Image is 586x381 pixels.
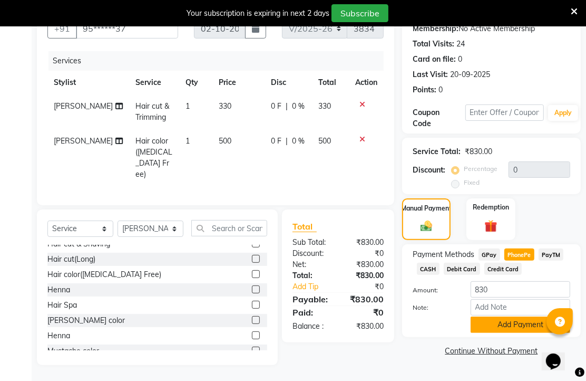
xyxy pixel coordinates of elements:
span: 1 [185,136,190,146]
div: ₹830.00 [338,270,392,281]
th: Action [349,71,384,94]
span: Debit Card [444,263,480,275]
span: CASH [417,263,440,275]
span: Credit Card [484,263,522,275]
div: ₹830.00 [338,259,392,270]
th: Disc [265,71,311,94]
label: Fixed [464,178,480,187]
span: 330 [318,101,331,111]
div: Total Visits: [413,39,454,50]
div: Last Visit: [413,69,448,80]
div: Your subscription is expiring in next 2 days [187,8,329,19]
th: Service [129,71,180,94]
a: Add Tip [285,281,347,292]
div: ₹0 [338,248,392,259]
div: Net: [285,259,338,270]
th: Qty [179,71,212,94]
div: Hair Spa [47,300,77,311]
div: Payable: [285,293,338,306]
span: 0 % [292,101,305,112]
div: Mustache color [47,346,99,357]
a: Continue Without Payment [404,346,579,357]
div: Hair color([MEDICAL_DATA] Free) [47,269,161,280]
div: Coupon Code [413,107,465,129]
div: 24 [456,39,465,50]
div: Discount: [413,165,445,176]
div: Services [48,51,392,71]
iframe: chat widget [542,339,575,370]
input: Search or Scan [191,220,267,236]
div: 0 [438,84,443,96]
span: 0 F [271,101,281,112]
label: Manual Payment [401,204,452,213]
div: Henna [47,284,70,296]
th: Total [312,71,349,94]
input: Search by Name/Mobile/Email/Code [76,18,178,39]
div: ₹0 [338,306,392,319]
div: Total: [285,270,338,281]
span: [PERSON_NAME] [54,101,113,111]
span: PayTM [539,249,564,261]
div: Balance : [285,321,338,332]
button: Add Payment [471,317,570,333]
span: Hair cut & Trimming [135,101,169,122]
input: Enter Offer / Coupon Code [465,104,544,121]
div: ₹830.00 [465,146,492,157]
div: 0 [458,54,462,65]
span: 1 [185,101,190,111]
div: Card on file: [413,54,456,65]
div: Paid: [285,306,338,319]
div: Service Total: [413,146,461,157]
span: Hair color([MEDICAL_DATA] Free) [135,136,172,179]
span: 330 [219,101,232,111]
span: | [286,101,288,112]
div: Membership: [413,23,458,34]
span: Payment Methods [413,249,474,260]
div: No Active Membership [413,23,570,34]
span: 500 [219,136,232,146]
button: +91 [47,18,77,39]
span: [PERSON_NAME] [54,136,113,146]
div: Henna [47,330,70,341]
th: Stylist [47,71,129,94]
span: 500 [318,136,331,146]
label: Note: [405,303,463,312]
div: Hair cut(Long) [47,254,95,265]
div: [PERSON_NAME] color [47,315,125,326]
img: _cash.svg [417,220,436,233]
input: Add Note [471,299,570,316]
span: | [286,136,288,147]
span: Total [292,221,317,232]
div: 20-09-2025 [450,69,490,80]
span: PhonePe [504,249,534,261]
label: Redemption [473,203,509,212]
label: Percentage [464,164,497,174]
span: 0 % [292,136,305,147]
button: Apply [548,105,578,121]
div: Sub Total: [285,237,338,248]
div: Discount: [285,248,338,259]
div: ₹830.00 [338,237,392,248]
div: Points: [413,84,436,96]
span: 0 F [271,136,281,147]
button: Subscribe [331,4,388,22]
span: GPay [478,249,500,261]
th: Price [213,71,265,94]
div: ₹0 [347,281,392,292]
input: Amount [471,281,570,298]
div: ₹830.00 [338,321,392,332]
label: Amount: [405,285,463,295]
img: _gift.svg [481,218,501,234]
div: ₹830.00 [338,293,392,306]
